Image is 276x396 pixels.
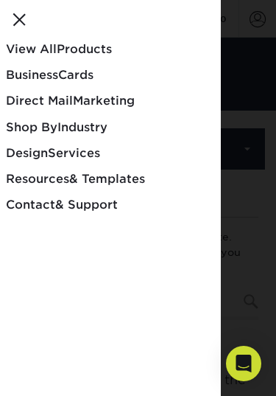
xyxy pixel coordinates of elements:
[6,198,55,212] span: Contact
[6,94,215,109] div: Marketing
[226,346,261,381] div: Open Intercom Messenger
[6,120,215,135] div: Industry
[6,42,57,56] span: View All
[6,120,57,134] span: Shop By
[6,198,215,212] div: & Support
[6,146,215,161] div: Services
[6,172,69,186] span: Resources
[6,68,58,82] span: Business
[6,94,73,108] span: Direct Mail
[6,68,215,83] div: Cards
[6,42,215,57] div: Products
[6,172,215,187] div: & Templates
[6,146,48,160] span: Design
